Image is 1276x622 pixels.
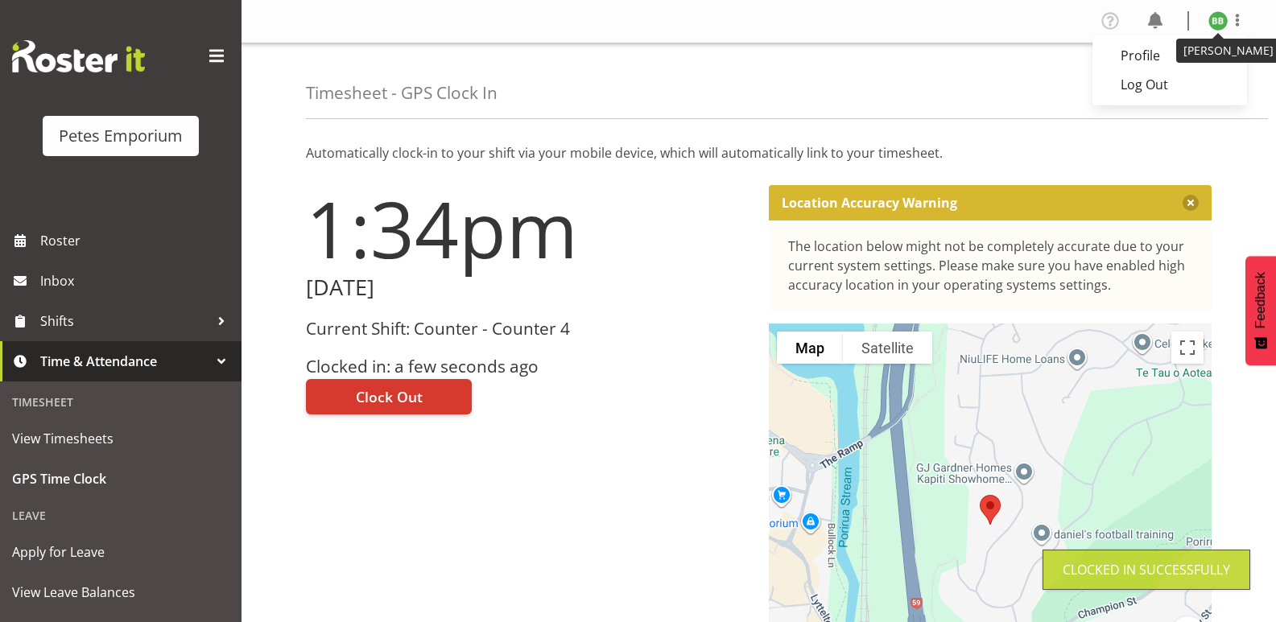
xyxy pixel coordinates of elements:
[40,349,209,373] span: Time & Attendance
[843,332,932,364] button: Show satellite imagery
[40,269,233,293] span: Inbox
[1171,332,1204,364] button: Toggle fullscreen view
[4,499,237,532] div: Leave
[1092,41,1247,70] a: Profile
[306,357,749,376] h3: Clocked in: a few seconds ago
[306,143,1212,163] p: Automatically clock-in to your shift via your mobile device, which will automatically link to you...
[4,532,237,572] a: Apply for Leave
[40,229,233,253] span: Roster
[306,379,472,414] button: Clock Out
[306,319,749,338] h3: Current Shift: Counter - Counter 4
[12,40,145,72] img: Rosterit website logo
[59,124,183,148] div: Petes Emporium
[306,275,749,300] h2: [DATE]
[4,572,237,612] a: View Leave Balances
[1183,195,1199,211] button: Close message
[12,467,229,491] span: GPS Time Clock
[1063,560,1230,579] div: Clocked in Successfully
[788,237,1193,295] div: The location below might not be completely accurate due to your current system settings. Please m...
[12,580,229,604] span: View Leave Balances
[1208,11,1228,31] img: beena-bist9974.jpg
[4,459,237,499] a: GPS Time Clock
[4,385,237,418] div: Timesheet
[1253,272,1268,328] span: Feedback
[12,426,229,451] span: View Timesheets
[1092,70,1247,99] a: Log Out
[1245,256,1276,365] button: Feedback - Show survey
[777,332,843,364] button: Show street map
[356,386,423,407] span: Clock Out
[40,309,209,333] span: Shifts
[306,84,498,102] h4: Timesheet - GPS Clock In
[782,195,957,211] p: Location Accuracy Warning
[306,185,749,272] h1: 1:34pm
[12,540,229,564] span: Apply for Leave
[4,418,237,459] a: View Timesheets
